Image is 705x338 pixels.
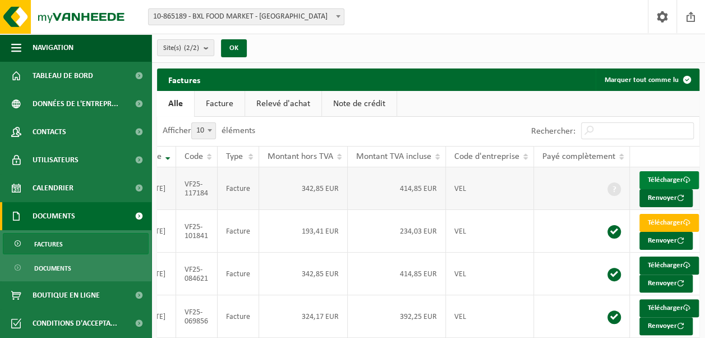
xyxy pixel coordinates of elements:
[33,90,118,118] span: Données de l'entrepr...
[259,167,348,210] td: 342,85 EUR
[191,122,216,139] span: 10
[639,171,699,189] a: Télécharger
[157,68,211,90] h2: Factures
[245,91,321,117] a: Relevé d'achat
[221,39,247,57] button: OK
[3,233,149,254] a: Factures
[639,317,693,335] button: Renvoyer
[184,44,199,52] count: (2/2)
[33,174,73,202] span: Calendrier
[259,295,348,338] td: 324,17 EUR
[218,167,259,210] td: Facture
[34,234,63,255] span: Factures
[348,167,446,210] td: 414,85 EUR
[176,167,218,210] td: VF25-117184
[446,253,534,295] td: VEL
[639,189,693,207] button: Renvoyer
[163,40,199,57] span: Site(s)
[163,126,255,135] label: Afficher éléments
[176,210,218,253] td: VF25-101841
[259,210,348,253] td: 193,41 EUR
[185,152,203,161] span: Code
[639,257,699,275] a: Télécharger
[356,152,431,161] span: Montant TVA incluse
[596,68,698,91] button: Marquer tout comme lu
[268,152,333,161] span: Montant hors TVA
[195,91,245,117] a: Facture
[348,253,446,295] td: 414,85 EUR
[218,210,259,253] td: Facture
[348,210,446,253] td: 234,03 EUR
[33,281,100,309] span: Boutique en ligne
[226,152,243,161] span: Type
[531,127,575,136] label: Rechercher:
[33,202,75,230] span: Documents
[639,214,699,232] a: Télécharger
[218,295,259,338] td: Facture
[639,275,693,293] button: Renvoyer
[639,299,699,317] a: Télécharger
[33,34,73,62] span: Navigation
[218,253,259,295] td: Facture
[157,91,194,117] a: Alle
[33,62,93,90] span: Tableau de bord
[33,118,66,146] span: Contacts
[149,9,344,25] span: 10-865189 - BXL FOOD MARKET - BRUSSEL
[348,295,446,338] td: 392,25 EUR
[176,295,218,338] td: VF25-069856
[148,8,344,25] span: 10-865189 - BXL FOOD MARKET - BRUSSEL
[3,257,149,278] a: Documents
[446,295,534,338] td: VEL
[322,91,397,117] a: Note de crédit
[34,258,71,279] span: Documents
[259,253,348,295] td: 342,85 EUR
[446,167,534,210] td: VEL
[446,210,534,253] td: VEL
[192,123,215,139] span: 10
[176,253,218,295] td: VF25-084621
[157,39,214,56] button: Site(s)(2/2)
[454,152,519,161] span: Code d'entreprise
[542,152,615,161] span: Payé complètement
[33,146,79,174] span: Utilisateurs
[639,232,693,250] button: Renvoyer
[33,309,117,337] span: Conditions d'accepta...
